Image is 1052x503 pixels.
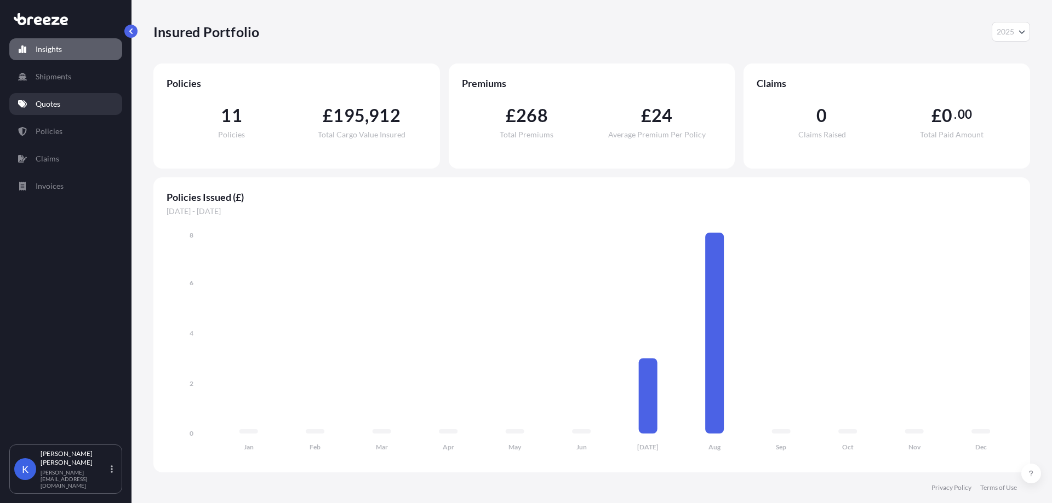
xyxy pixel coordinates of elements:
span: £ [931,107,942,124]
span: Average Premium Per Policy [608,131,706,138]
tspan: Oct [842,443,854,451]
span: 24 [651,107,672,124]
p: [PERSON_NAME][EMAIL_ADDRESS][DOMAIN_NAME] [41,469,108,489]
span: 195 [333,107,365,124]
span: 912 [369,107,401,124]
span: Claims [757,77,1017,90]
tspan: 8 [190,231,193,239]
span: £ [323,107,333,124]
tspan: Sep [776,443,786,451]
tspan: May [508,443,522,451]
p: [PERSON_NAME] [PERSON_NAME] [41,449,108,467]
span: Total Cargo Value Insured [318,131,405,138]
tspan: 6 [190,279,193,287]
span: Premiums [462,77,722,90]
a: Policies [9,120,122,142]
span: Policies [218,131,245,138]
p: Quotes [36,99,60,109]
tspan: 0 [190,429,193,437]
tspan: 4 [190,329,193,337]
tspan: Jan [244,443,254,451]
span: 00 [958,110,972,119]
tspan: Dec [975,443,987,451]
a: Terms of Use [980,483,1017,492]
a: Claims [9,148,122,170]
span: Policies Issued (£) [167,190,1017,204]
span: Policies [167,77,427,90]
span: £ [641,107,651,124]
button: Year Selector [992,22,1030,42]
p: Policies [36,126,62,137]
span: [DATE] - [DATE] [167,206,1017,217]
tspan: Apr [443,443,454,451]
p: Insights [36,44,62,55]
span: Claims Raised [798,131,846,138]
span: Total Paid Amount [920,131,984,138]
span: , [365,107,369,124]
p: Shipments [36,71,71,82]
p: Insured Portfolio [153,23,259,41]
tspan: Nov [908,443,921,451]
tspan: [DATE] [637,443,659,451]
a: Insights [9,38,122,60]
tspan: Jun [576,443,587,451]
span: £ [506,107,516,124]
span: 2025 [997,26,1014,37]
span: K [22,464,28,475]
p: Invoices [36,181,64,192]
span: 0 [816,107,827,124]
a: Shipments [9,66,122,88]
tspan: Aug [708,443,721,451]
p: Claims [36,153,59,164]
span: Total Premiums [500,131,553,138]
tspan: Mar [376,443,388,451]
span: . [954,110,957,119]
span: 0 [942,107,952,124]
a: Quotes [9,93,122,115]
tspan: 2 [190,379,193,388]
span: 11 [221,107,242,124]
a: Invoices [9,175,122,197]
tspan: Feb [310,443,321,451]
span: 268 [516,107,548,124]
a: Privacy Policy [931,483,971,492]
